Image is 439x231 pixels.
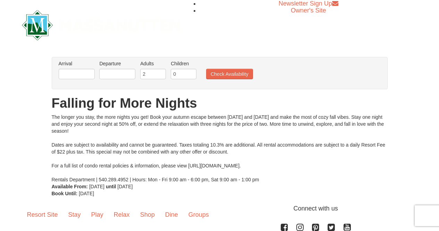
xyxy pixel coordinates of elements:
[22,10,181,40] img: Massanutten Resort Logo
[171,60,196,67] label: Children
[291,7,326,14] a: Owner's Site
[22,204,63,225] a: Resort Site
[117,184,133,189] span: [DATE]
[99,60,135,67] label: Departure
[106,184,116,189] strong: until
[86,204,109,225] a: Play
[183,204,214,225] a: Groups
[22,16,181,32] a: Massanutten Resort
[59,60,95,67] label: Arrival
[52,184,88,189] strong: Available From:
[135,204,160,225] a: Shop
[79,191,94,196] span: [DATE]
[52,96,388,110] h1: Falling for More Nights
[109,204,135,225] a: Relax
[160,204,183,225] a: Dine
[206,69,253,79] button: Check Availability
[140,60,166,67] label: Adults
[52,191,78,196] strong: Book Until:
[89,184,104,189] span: [DATE]
[52,114,388,183] div: The longer you stay, the more nights you get! Book your autumn escape between [DATE] and [DATE] a...
[63,204,86,225] a: Stay
[22,204,417,213] p: Connect with us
